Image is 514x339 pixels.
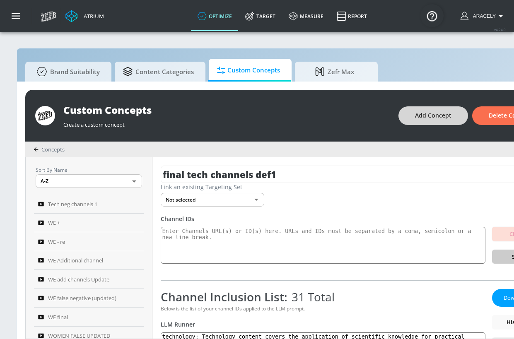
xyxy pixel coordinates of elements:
[415,111,451,121] span: Add Concept
[34,308,144,327] a: WE final
[34,214,144,233] a: WE +
[161,193,264,207] div: Not selected
[34,251,144,270] a: WE Additional channel
[123,62,194,82] span: Content Categories
[161,320,485,328] div: LLM Runner
[282,1,330,31] a: measure
[420,4,444,27] button: Open Resource Center
[470,13,496,19] span: login as: aracely.alvarenga@zefr.com
[34,270,144,289] a: WE add channels Update
[34,195,144,214] a: Tech neg channels 1
[34,289,144,308] a: WE false negative (updated)
[34,232,144,251] a: WE - re
[191,1,239,31] a: optimize
[217,60,280,80] span: Custom Concepts
[303,62,366,82] span: Zefr Max
[239,1,282,31] a: Target
[34,146,65,153] div: Concepts
[48,237,65,247] span: WE - re
[80,12,104,20] div: Atrium
[48,274,109,284] span: WE add channels Update
[48,293,116,303] span: WE false negative (updated)
[36,174,142,188] div: A-Z
[287,289,335,305] span: 31 Total
[48,312,68,322] span: WE final
[63,117,390,128] div: Create a custom concept
[48,255,103,265] span: WE Additional channel
[36,166,142,174] p: Sort By Name
[161,289,485,305] div: Channel Inclusion List:
[161,305,485,312] div: Below is the list of your channel IDs applied to the LLM prompt.
[330,1,374,31] a: Report
[461,11,506,21] button: Aracely
[34,62,100,82] span: Brand Suitability
[65,10,104,22] a: Atrium
[398,106,468,125] button: Add Concept
[494,27,506,32] span: v 4.24.0
[63,103,390,117] div: Custom Concepts
[48,218,60,228] span: WE +
[41,146,65,153] span: Concepts
[48,199,97,209] span: Tech neg channels 1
